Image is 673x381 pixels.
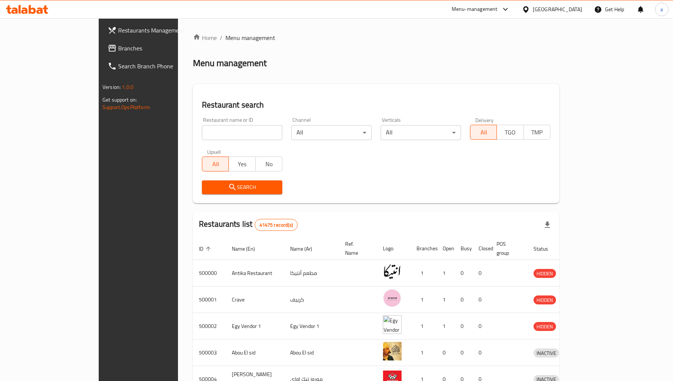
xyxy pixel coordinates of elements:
td: 1 [437,313,455,340]
label: Upsell [207,149,221,154]
span: HIDDEN [534,269,556,278]
span: 41475 record(s) [255,222,297,229]
td: 0 [455,313,473,340]
span: Name (En) [232,244,265,253]
span: HIDDEN [534,322,556,331]
td: كرييف [284,286,339,313]
th: Closed [473,237,491,260]
td: 0 [455,260,473,286]
span: INACTIVE [534,349,559,357]
span: POS group [497,239,519,257]
button: Search [202,180,282,194]
th: Open [437,237,455,260]
span: Restaurants Management [118,26,205,35]
span: Name (Ar) [290,244,322,253]
td: 0 [473,340,491,366]
h2: Menu management [193,57,267,69]
img: Egy Vendor 1 [383,315,402,334]
div: All [381,125,461,140]
td: مطعم أنتيكا [284,260,339,286]
img: Abou El sid [383,342,402,360]
nav: breadcrumb [193,33,559,42]
img: Crave [383,289,402,307]
div: HIDDEN [534,322,556,331]
td: 0 [473,313,491,340]
td: Antika Restaurant [226,260,284,286]
span: All [205,159,226,170]
div: Menu-management [452,5,498,14]
span: Get support on: [102,95,137,105]
div: Export file [538,216,556,234]
span: Status [534,244,558,253]
button: TGO [497,125,523,140]
td: 0 [455,340,473,366]
td: 0 [437,340,455,366]
td: 1 [411,313,437,340]
a: Branches [102,39,211,57]
td: Egy Vendor 1 [284,313,339,340]
span: TGO [500,127,520,138]
td: Abou El sid [226,340,284,366]
h2: Restaurant search [202,99,550,111]
a: Search Branch Phone [102,57,211,75]
td: 1 [411,260,437,286]
div: HIDDEN [534,269,556,278]
td: 1 [411,340,437,366]
span: Yes [232,159,252,170]
td: 0 [473,260,491,286]
div: Total records count [255,219,298,231]
button: All [202,157,229,171]
span: TMP [527,127,547,138]
img: Antika Restaurant [383,262,402,281]
div: All [291,125,372,140]
span: All [473,127,494,138]
div: [GEOGRAPHIC_DATA] [533,5,582,13]
th: Logo [377,237,411,260]
span: ID [199,244,213,253]
button: All [470,125,497,140]
td: 0 [455,286,473,313]
button: Yes [228,157,255,171]
td: Abou El sid [284,340,339,366]
span: HIDDEN [534,296,556,304]
span: Version: [102,82,121,92]
button: No [255,157,282,171]
td: 1 [437,260,455,286]
th: Busy [455,237,473,260]
span: a [660,5,663,13]
label: Delivery [475,117,494,123]
span: Branches [118,44,205,53]
td: Egy Vendor 1 [226,313,284,340]
span: Ref. Name [345,239,368,257]
td: 1 [411,286,437,313]
th: Branches [411,237,437,260]
span: Menu management [225,33,275,42]
a: Support.OpsPlatform [102,102,150,112]
span: 1.0.0 [122,82,133,92]
td: Crave [226,286,284,313]
span: No [259,159,279,170]
input: Search for restaurant name or ID.. [202,125,282,140]
td: 0 [473,286,491,313]
button: TMP [523,125,550,140]
h2: Restaurants list [199,219,298,231]
span: Search [208,183,276,192]
td: 1 [437,286,455,313]
a: Restaurants Management [102,21,211,39]
span: Search Branch Phone [118,62,205,71]
li: / [220,33,222,42]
